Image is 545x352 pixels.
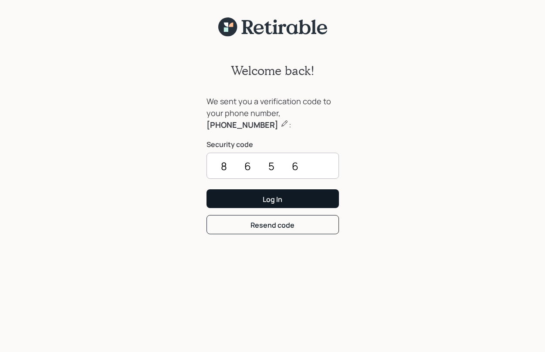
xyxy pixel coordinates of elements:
h2: Welcome back! [231,63,315,78]
div: We sent you a verification code to your phone number, : [206,96,339,131]
label: Security code [206,140,339,149]
input: •••• [206,153,339,179]
div: Resend code [250,220,295,230]
div: Log In [263,195,282,204]
b: [PHONE_NUMBER] [206,120,278,130]
button: Resend code [206,215,339,234]
button: Log In [206,189,339,208]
